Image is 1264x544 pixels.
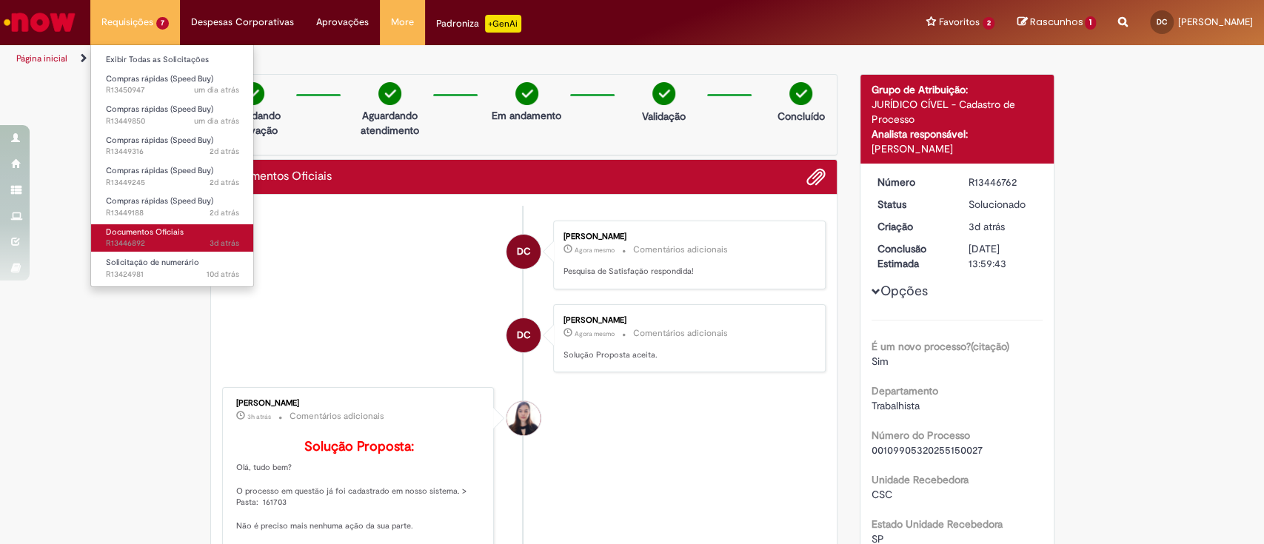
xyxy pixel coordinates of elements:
img: check-circle-green.png [652,82,675,105]
span: 7 [156,17,169,30]
span: Compras rápidas (Speed Buy) [106,195,213,206]
dt: Criação [866,219,957,234]
span: Despesas Corporativas [191,15,294,30]
p: Pesquisa de Satisfação respondida! [564,266,810,278]
span: Compras rápidas (Speed Buy) [106,165,213,176]
img: check-circle-green.png [789,82,812,105]
b: Departamento [872,384,938,397]
a: Aberto R13424981 : Solicitação de numerário [91,255,254,282]
span: R13449850 [106,115,239,127]
span: R13450947 [106,84,239,96]
time: 26/08/2025 08:48:39 [969,220,1005,233]
dt: Status [866,197,957,212]
small: Comentários adicionais [290,410,384,423]
b: Solução Proposta: [304,438,414,455]
span: Solicitação de numerário [106,257,199,268]
p: +GenAi [485,15,521,33]
span: 3d atrás [969,220,1005,233]
div: Analista responsável: [872,127,1043,141]
div: [PERSON_NAME] [872,141,1043,156]
div: Solucionado [969,197,1037,212]
time: 26/08/2025 17:09:15 [194,115,239,127]
img: ServiceNow [1,7,78,37]
h2: Documentos Oficiais Histórico de tíquete [222,170,332,184]
span: Requisições [101,15,153,30]
a: Aberto R13449316 : Compras rápidas (Speed Buy) [91,132,254,160]
span: R13424981 [106,269,239,281]
span: [PERSON_NAME] [1178,16,1253,28]
a: Aberto R13449188 : Compras rápidas (Speed Buy) [91,193,254,221]
time: 26/08/2025 15:42:11 [210,207,239,218]
div: JURÍDICO CÍVEL - Cadastro de Processo [872,97,1043,127]
span: Sim [872,355,889,368]
span: R13449188 [106,207,239,219]
time: 28/08/2025 10:59:51 [575,246,615,255]
small: Comentários adicionais [633,327,728,340]
span: Agora mesmo [575,329,615,338]
div: Padroniza [436,15,521,33]
p: Validação [642,109,686,124]
div: [PERSON_NAME] [236,399,483,408]
span: CSC [872,488,892,501]
time: 26/08/2025 16:02:17 [210,146,239,157]
time: 26/08/2025 09:11:46 [210,238,239,249]
img: check-circle-green.png [378,82,401,105]
span: um dia atrás [194,115,239,127]
span: Rascunhos [1029,15,1083,29]
a: Página inicial [16,53,67,64]
small: Comentários adicionais [633,244,728,256]
a: Exibir Todas as Solicitações [91,52,254,68]
b: É um novo processo?(citação) [872,340,1009,353]
span: Trabalhista [872,399,920,412]
dt: Conclusão Estimada [866,241,957,271]
a: Aberto R13449245 : Compras rápidas (Speed Buy) [91,163,254,190]
div: Danielle Martins Caetano [506,235,541,269]
button: Adicionar anexos [806,167,826,187]
span: 1 [1085,16,1096,30]
span: 2d atrás [210,177,239,188]
span: um dia atrás [194,84,239,95]
b: Estado Unidade Recebedora [872,517,1003,531]
p: Aguardando atendimento [354,108,426,138]
span: DC [1157,17,1167,27]
ul: Requisições [90,44,254,287]
div: Juliana Cadete Silva Rodrigues [506,401,541,435]
b: Número do Processo [872,429,970,442]
span: R13446892 [106,238,239,249]
span: 10d atrás [207,269,239,280]
span: R13449316 [106,146,239,158]
time: 28/08/2025 08:06:04 [247,412,271,421]
span: 3d atrás [210,238,239,249]
span: Compras rápidas (Speed Buy) [106,135,213,146]
div: 26/08/2025 08:48:39 [969,219,1037,234]
ul: Trilhas de página [11,45,832,73]
span: Agora mesmo [575,246,615,255]
a: Aberto R13449850 : Compras rápidas (Speed Buy) [91,101,254,129]
span: Favoritos [939,15,980,30]
div: Danielle Martins Caetano [506,318,541,352]
b: Unidade Recebedora [872,473,969,486]
dt: Número [866,175,957,189]
a: Aberto R13446892 : Documentos Oficiais [91,224,254,252]
p: Em andamento [492,108,561,123]
span: 3h atrás [247,412,271,421]
span: 00109905320255150027 [872,443,983,457]
span: Compras rápidas (Speed Buy) [106,104,213,115]
span: R13449245 [106,177,239,189]
time: 28/08/2025 10:59:43 [575,329,615,338]
span: 2d atrás [210,146,239,157]
time: 26/08/2025 15:52:27 [210,177,239,188]
span: 2d atrás [210,207,239,218]
span: DC [517,318,531,353]
a: Aberto R13450947 : Compras rápidas (Speed Buy) [91,71,254,98]
p: Concluído [777,109,824,124]
time: 18/08/2025 13:59:52 [207,269,239,280]
div: [DATE] 13:59:43 [969,241,1037,271]
p: Solução Proposta aceita. [564,349,810,361]
div: Grupo de Atribuição: [872,82,1043,97]
span: Compras rápidas (Speed Buy) [106,73,213,84]
span: Aprovações [316,15,369,30]
time: 27/08/2025 09:15:15 [194,84,239,95]
div: [PERSON_NAME] [564,316,810,325]
span: 2 [983,17,995,30]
